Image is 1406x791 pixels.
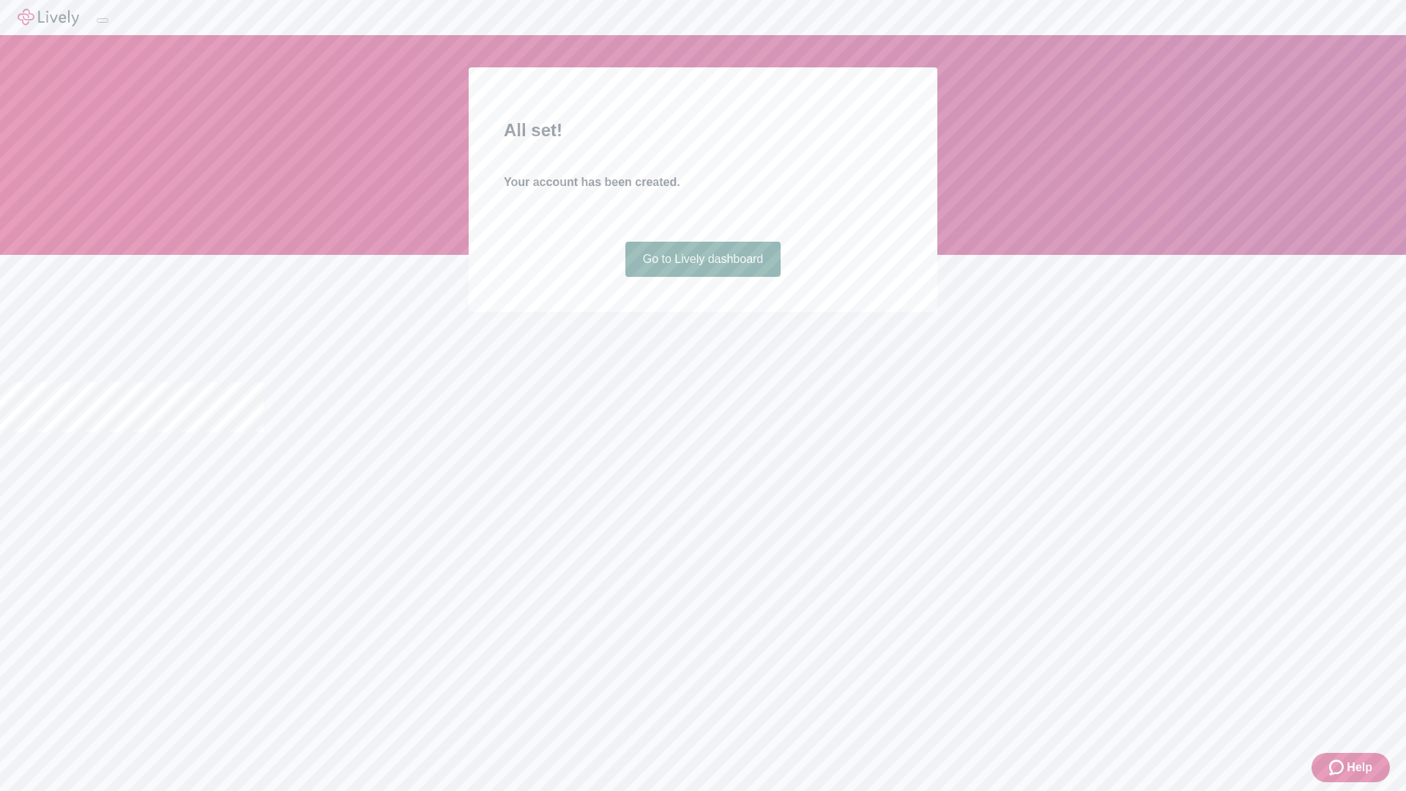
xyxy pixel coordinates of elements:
[97,18,108,23] button: Log out
[18,9,79,26] img: Lively
[1329,759,1347,776] svg: Zendesk support icon
[1312,753,1390,782] button: Zendesk support iconHelp
[625,242,781,277] a: Go to Lively dashboard
[1347,759,1372,776] span: Help
[504,117,902,144] h2: All set!
[504,174,902,191] h4: Your account has been created.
